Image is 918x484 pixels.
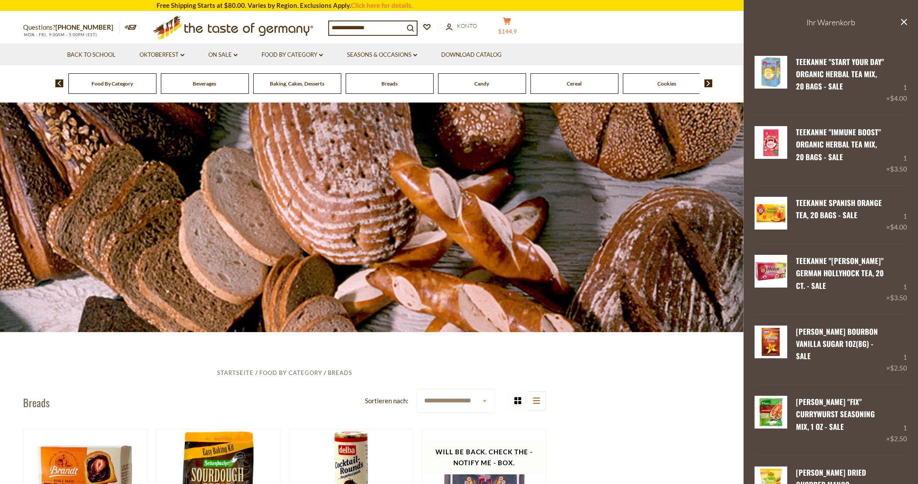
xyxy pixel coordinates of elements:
[755,396,787,444] a: Knorr "Fix" Currywurst Seasoning Mix, 1 oz - SALE
[259,369,322,376] a: Food By Category
[890,165,907,173] span: $3.50
[886,396,907,444] div: 1 ×
[755,126,787,159] img: Teekanne Immune Boost
[886,197,907,233] div: 1 ×
[886,326,907,374] div: 1 ×
[796,197,882,220] a: Teekanne Spanish Orange Tea, 20 bags - SALE
[755,326,787,374] a: Dr. Oetker Bourbon Vanilla Sugar
[262,50,323,60] a: Food By Category
[55,23,113,31] a: [PHONE_NUMBER]
[886,126,907,175] div: 1 ×
[193,80,217,87] a: Beverages
[23,32,97,37] span: MON - FRI, 9:00AM - 5:00PM (EST)
[886,255,907,303] div: 1 ×
[755,255,787,288] img: Teekanne "Malve" German Hollyhock Tea, 20 ct. - SALE
[755,56,787,89] img: Teekanne "Start Your Day" Organic Herbal Tea Mix, 20 bags - SALE
[796,396,875,432] a: [PERSON_NAME] "Fix" Currywurst Seasoning Mix, 1 oz - SALE
[475,80,490,87] a: Candy
[92,80,133,87] a: Food By Category
[886,56,907,104] div: 1 ×
[217,369,254,376] a: Startseite
[796,56,884,92] a: Teekanne "Start Your Day" Organic Herbal Tea Mix, 20 bags - SALE
[890,435,907,443] span: $2.50
[499,28,517,35] span: $144.9
[457,22,477,29] span: Konto
[441,50,502,60] a: Download Catalog
[890,94,907,102] span: $4.00
[755,197,787,230] img: Teekanne Spanish Orange
[23,22,120,33] p: Questions?
[55,79,64,87] img: previous arrow
[351,1,413,9] a: Click here for details.
[208,50,238,60] a: On Sale
[23,396,50,409] h1: Breads
[890,223,907,231] span: $4.00
[139,50,184,60] a: Oktoberfest
[755,326,787,358] img: Dr. Oetker Bourbon Vanilla Sugar
[365,395,408,406] label: Sortieren nach:
[347,50,417,60] a: Seasons & Occasions
[328,369,352,376] a: Breads
[755,56,787,104] a: Teekanne "Start Your Day" Organic Herbal Tea Mix, 20 bags - SALE
[796,127,881,162] a: Teekanne "Immune Boost" Organic Herbal Tea Mix, 20 bags - SALE
[890,364,907,372] span: $2.50
[567,80,582,87] a: Cereal
[494,17,520,39] button: $144.9
[890,294,907,302] span: $3.50
[446,21,477,31] a: Konto
[67,50,116,60] a: Back to School
[796,326,878,362] a: [PERSON_NAME] Bourbon Vanilla Sugar 1oz(8g) - SALE
[755,396,787,429] img: Knorr "Fix" Currywurst Seasoning Mix, 1 oz - SALE
[755,126,787,175] a: Teekanne Immune Boost
[704,79,713,87] img: next arrow
[755,197,787,233] a: Teekanne Spanish Orange
[796,255,884,291] a: Teekanne "[PERSON_NAME]" German Hollyhock Tea, 20 ct. - SALE
[657,80,676,87] a: Cookies
[755,255,787,303] a: Teekanne "Malve" German Hollyhock Tea, 20 ct. - SALE
[381,80,398,87] a: Breads
[270,80,324,87] a: Baking, Cakes, Desserts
